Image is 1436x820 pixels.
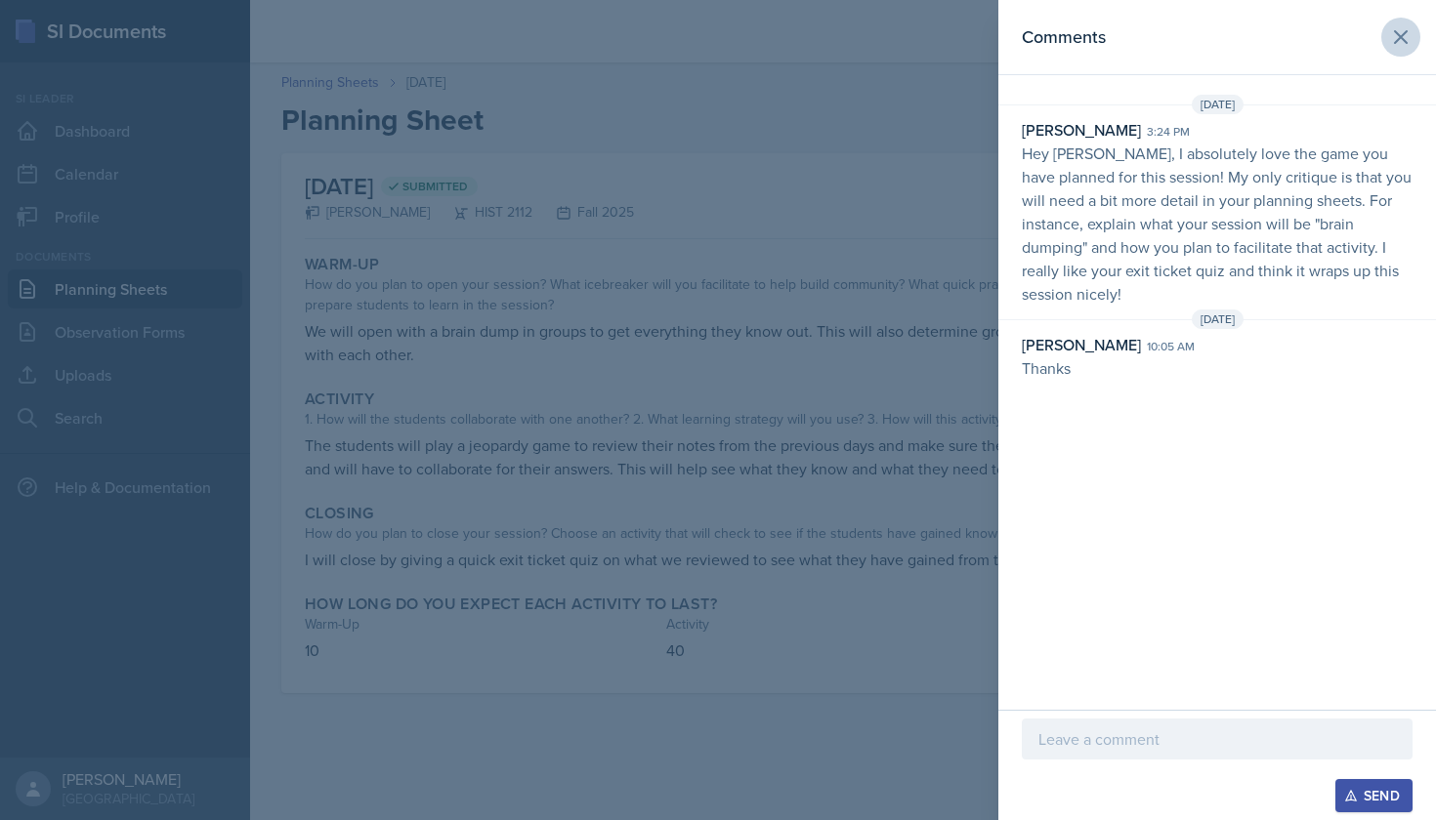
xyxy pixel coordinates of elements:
[1348,788,1400,803] div: Send
[1022,356,1413,380] p: Thanks
[1022,333,1141,356] div: [PERSON_NAME]
[1192,309,1244,329] span: [DATE]
[1147,123,1190,141] div: 3:24 pm
[1022,118,1141,142] div: [PERSON_NAME]
[1192,95,1244,114] span: [DATE]
[1147,338,1195,355] div: 10:05 am
[1022,23,1106,51] h2: Comments
[1022,142,1413,306] p: Hey [PERSON_NAME], I absolutely love the game you have planned for this session! My only critique...
[1335,779,1413,812] button: Send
